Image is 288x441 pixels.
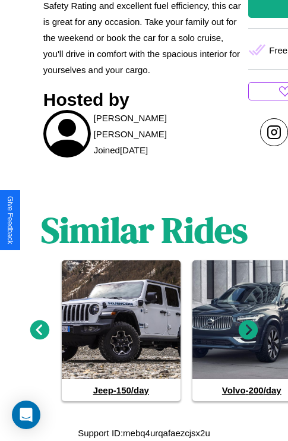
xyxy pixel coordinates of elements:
[41,206,248,254] h1: Similar Rides
[62,260,181,401] a: Jeep-150/day
[78,425,210,441] p: Support ID: mebq4urqafaezcjsx2u
[94,110,243,142] p: [PERSON_NAME] [PERSON_NAME]
[94,142,148,158] p: Joined [DATE]
[62,379,181,401] h4: Jeep - 150 /day
[43,90,243,110] h3: Hosted by
[6,196,14,244] div: Give Feedback
[12,401,40,429] div: Open Intercom Messenger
